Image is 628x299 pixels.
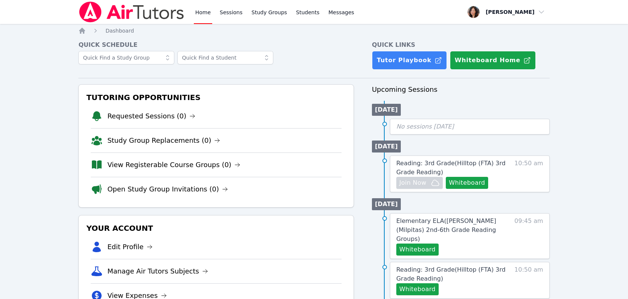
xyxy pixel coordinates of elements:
li: [DATE] [372,141,401,152]
a: Study Group Replacements (0) [107,135,220,146]
input: Quick Find a Study Group [78,51,174,64]
button: Whiteboard [396,283,439,295]
span: Dashboard [105,28,134,34]
h3: Your Account [85,221,348,235]
li: [DATE] [372,104,401,116]
span: 10:50 am [514,159,543,189]
button: Whiteboard [446,177,488,189]
span: 10:50 am [514,265,543,295]
span: 09:45 am [514,217,543,256]
h4: Quick Links [372,40,550,49]
span: Reading: 3rd Grade ( Hilltop (FTA) 3rd Grade Reading ) [396,160,505,176]
a: Reading: 3rd Grade(Hilltop (FTA) 3rd Grade Reading) [396,265,507,283]
a: Open Study Group Invitations (0) [107,184,228,194]
span: Reading: 3rd Grade ( Hilltop (FTA) 3rd Grade Reading ) [396,266,505,282]
h3: Upcoming Sessions [372,84,550,95]
button: Whiteboard Home [450,51,536,70]
a: Reading: 3rd Grade(Hilltop (FTA) 3rd Grade Reading) [396,159,507,177]
img: Air Tutors [78,1,184,22]
a: Manage Air Tutors Subjects [107,266,208,277]
button: Join Now [396,177,443,189]
nav: Breadcrumb [78,27,549,34]
a: View Registerable Course Groups (0) [107,160,240,170]
a: Dashboard [105,27,134,34]
span: No sessions [DATE] [396,123,454,130]
li: [DATE] [372,198,401,210]
h4: Quick Schedule [78,40,354,49]
a: Elementary ELA([PERSON_NAME] (Milpitas) 2nd-6th Grade Reading Groups) [396,217,507,244]
input: Quick Find a Student [177,51,273,64]
a: Edit Profile [107,242,153,252]
a: Requested Sessions (0) [107,111,195,121]
span: Elementary ELA ( [PERSON_NAME] (Milpitas) 2nd-6th Grade Reading Groups ) [396,217,496,242]
a: Tutor Playbook [372,51,447,70]
span: Messages [328,9,354,16]
h3: Tutoring Opportunities [85,91,348,104]
button: Whiteboard [396,244,439,256]
span: Join Now [399,178,426,187]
